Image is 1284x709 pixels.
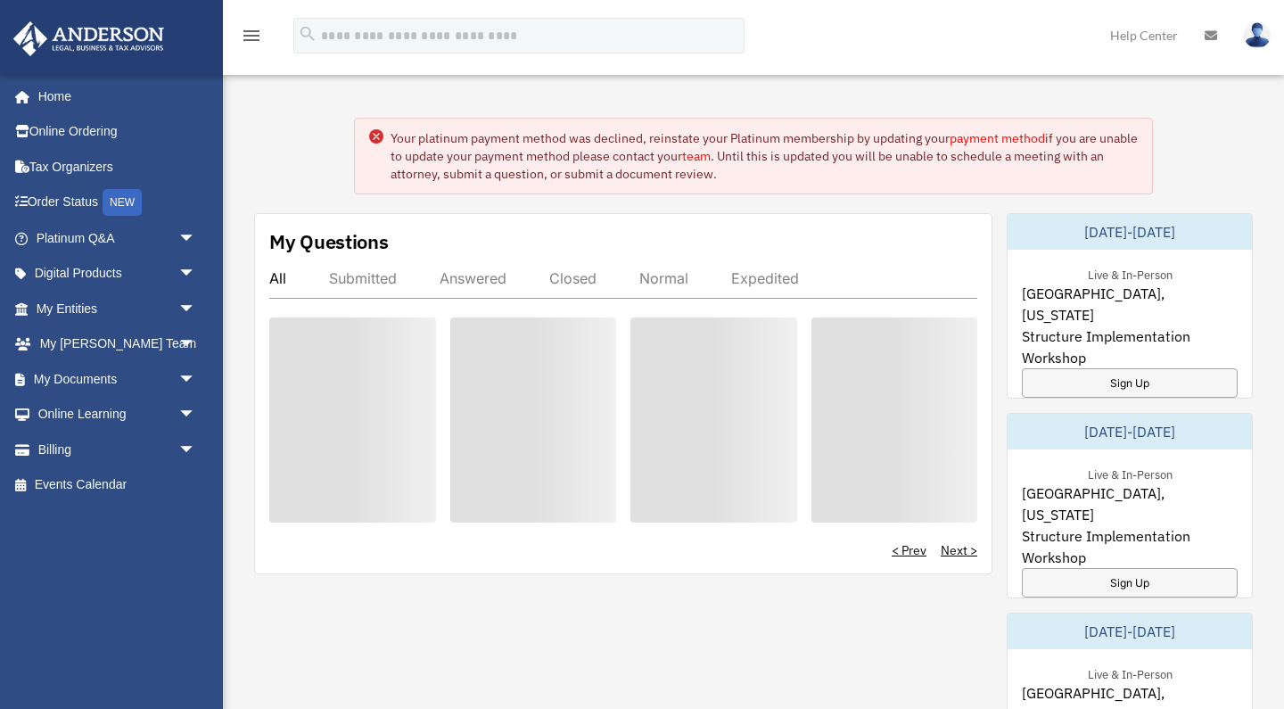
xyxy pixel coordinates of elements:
[941,541,977,559] a: Next >
[1244,22,1271,48] img: User Pic
[12,326,223,362] a: My [PERSON_NAME] Teamarrow_drop_down
[639,269,688,287] div: Normal
[1008,614,1252,649] div: [DATE]-[DATE]
[1074,464,1187,482] div: Live & In-Person
[12,361,223,397] a: My Documentsarrow_drop_down
[12,185,223,221] a: Order StatusNEW
[178,291,214,327] span: arrow_drop_down
[12,397,223,433] a: Online Learningarrow_drop_down
[178,432,214,468] span: arrow_drop_down
[178,397,214,433] span: arrow_drop_down
[12,78,214,114] a: Home
[12,467,223,503] a: Events Calendar
[1074,264,1187,283] div: Live & In-Person
[241,25,262,46] i: menu
[241,31,262,46] a: menu
[1008,214,1252,250] div: [DATE]-[DATE]
[178,326,214,363] span: arrow_drop_down
[731,269,799,287] div: Expedited
[12,256,223,292] a: Digital Productsarrow_drop_down
[178,361,214,398] span: arrow_drop_down
[950,130,1045,146] a: payment method
[391,129,1138,183] div: Your platinum payment method was declined, reinstate your Platinum membership by updating your if...
[269,228,389,255] div: My Questions
[12,432,223,467] a: Billingarrow_drop_down
[298,24,317,44] i: search
[12,149,223,185] a: Tax Organizers
[682,148,711,164] a: team
[178,220,214,257] span: arrow_drop_down
[12,114,223,150] a: Online Ordering
[269,269,286,287] div: All
[1022,326,1238,368] span: Structure Implementation Workshop
[1022,482,1238,525] span: [GEOGRAPHIC_DATA], [US_STATE]
[549,269,597,287] div: Closed
[12,291,223,326] a: My Entitiesarrow_drop_down
[892,541,926,559] a: < Prev
[12,220,223,256] a: Platinum Q&Aarrow_drop_down
[1008,414,1252,449] div: [DATE]-[DATE]
[1022,368,1238,398] a: Sign Up
[440,269,506,287] div: Answered
[1074,664,1187,682] div: Live & In-Person
[1022,283,1238,326] span: [GEOGRAPHIC_DATA], [US_STATE]
[329,269,397,287] div: Submitted
[8,21,169,56] img: Anderson Advisors Platinum Portal
[1022,568,1238,598] a: Sign Up
[1022,525,1238,568] span: Structure Implementation Workshop
[178,256,214,293] span: arrow_drop_down
[103,189,142,216] div: NEW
